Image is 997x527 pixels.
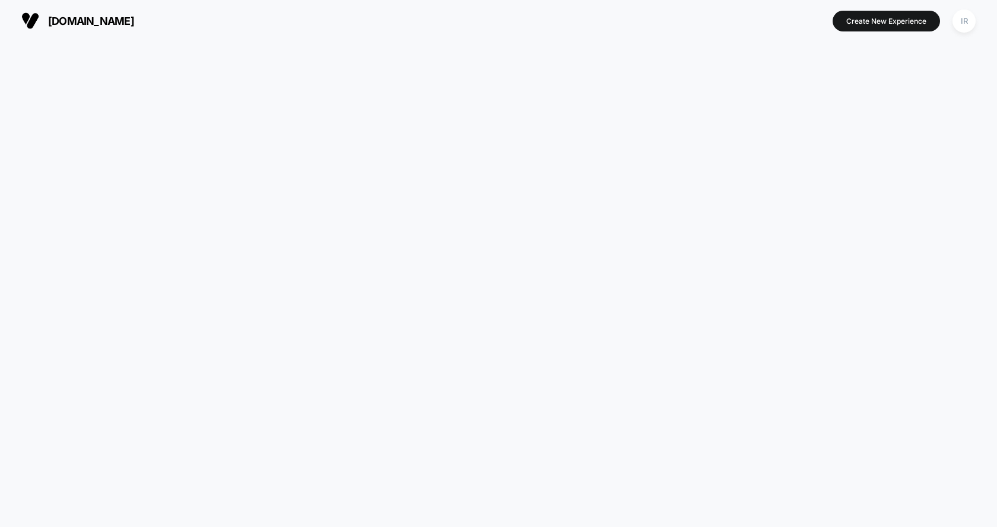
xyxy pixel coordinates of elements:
button: [DOMAIN_NAME] [18,11,138,30]
button: Create New Experience [833,11,940,31]
div: IR [952,9,976,33]
button: IR [949,9,979,33]
span: [DOMAIN_NAME] [48,15,134,27]
img: Visually logo [21,12,39,30]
